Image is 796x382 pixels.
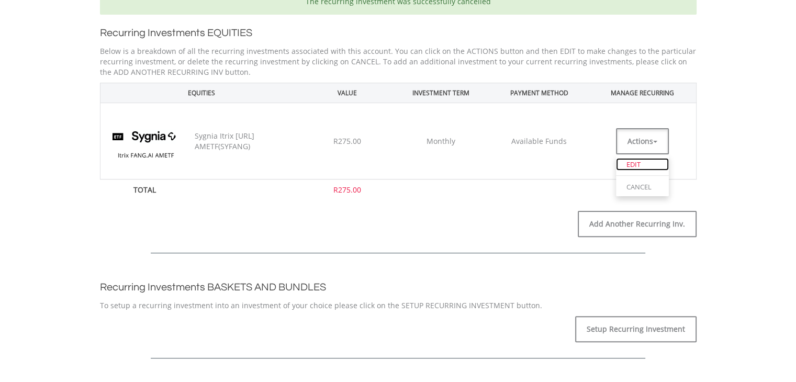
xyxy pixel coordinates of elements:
img: EQU.ZA.SYFANG.png [106,119,184,174]
h2: Recurring Investments BASKETS AND BUNDLES [100,279,697,295]
a: CANCEL [616,181,669,194]
td: Sygnia Itrix [URL] AMETF(SYFANG) [189,103,302,179]
p: To setup a recurring investment into an investment of your choice please click on the SETUP RECUR... [100,300,697,311]
a: EDIT [616,158,669,171]
th: TOTAL [100,179,189,201]
p: Below is a breakdown of all the recurring investments associated with this account. You can click... [100,46,697,77]
button: Actions [616,128,669,154]
th: PAYMENT METHOD [490,83,589,103]
a: Setup Recurring Investment [575,316,697,342]
h2: Recurring Investments EQUITIES [100,25,697,41]
th: VALUE [302,83,392,103]
th: INVESTMENT TERM [392,83,490,103]
td: Monthly [392,103,490,179]
span: R275.00 [333,185,361,195]
td: Available Funds [490,103,589,179]
th: EQUITIES [100,83,302,103]
th: MANAGE RECURRING [589,83,696,103]
span: R275.00 [333,136,361,146]
a: Add Another Recurring Inv. [578,211,697,237]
